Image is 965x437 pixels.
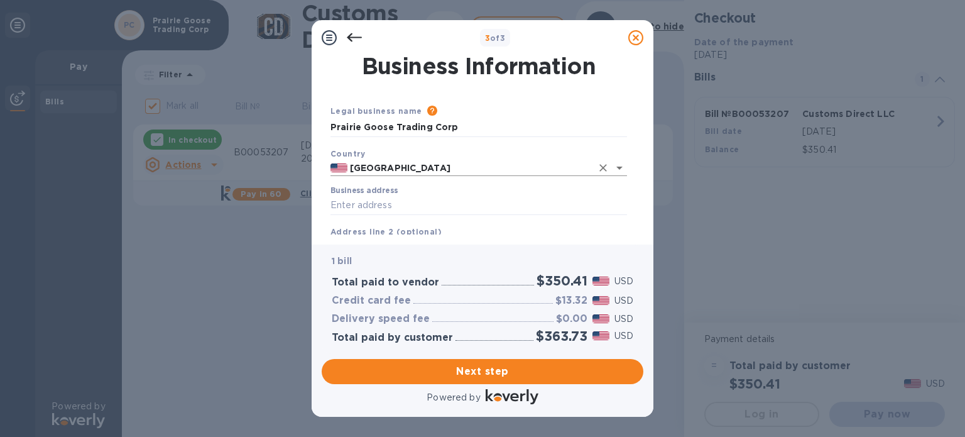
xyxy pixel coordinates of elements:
h2: $350.41 [537,273,587,289]
img: USD [592,331,609,340]
span: Next step [332,364,633,379]
p: USD [614,294,633,307]
p: USD [614,329,633,343]
img: USD [592,296,609,305]
h3: $13.32 [555,295,587,307]
p: USD [614,275,633,288]
h1: Business Information [328,53,630,79]
h3: Total paid to vendor [332,277,439,289]
label: Business address [330,187,398,195]
h3: Total paid by customer [332,332,453,344]
h3: Delivery speed fee [332,313,430,325]
input: Enter legal business name [330,118,627,137]
h2: $363.73 [536,328,587,344]
button: Next step [322,359,643,384]
b: Country [330,149,366,158]
b: Address line 2 (optional) [330,227,442,236]
img: USD [592,277,609,285]
input: Select country [347,160,592,176]
h3: $0.00 [556,313,587,325]
span: 3 [485,33,490,43]
p: Powered by [427,391,480,404]
b: 1 bill [332,256,352,266]
b: Legal business name [330,106,422,116]
button: Open [611,159,628,177]
input: Enter address [330,196,627,215]
b: of 3 [485,33,506,43]
button: Clear [594,159,612,177]
img: US [330,163,347,172]
h3: Credit card fee [332,295,411,307]
img: Logo [486,389,538,404]
img: USD [592,314,609,323]
p: USD [614,313,633,326]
